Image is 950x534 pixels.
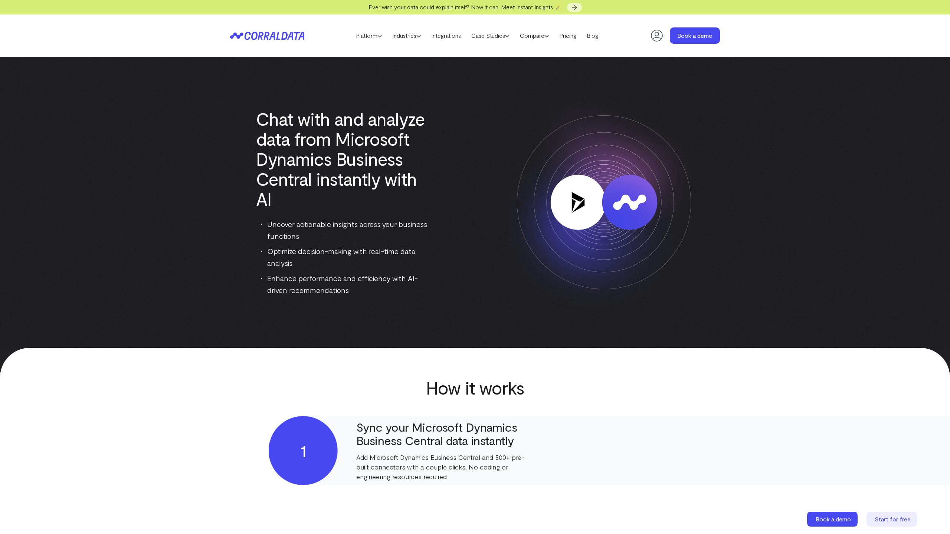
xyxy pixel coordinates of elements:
a: Integrations [426,30,466,41]
h1: Chat with and analyze data from Microsoft Dynamics Business Central instantly with AI [256,109,436,209]
a: Platform [351,30,387,41]
a: Blog [582,30,603,41]
li: Enhance performance and efficiency with AI-driven recommendations [261,272,436,296]
span: Ever wish your data could explain itself? Now it can. Meet Instant Insights 🪄 [368,3,562,10]
h4: Sync your Microsoft Dynamics Business Central data instantly [356,420,534,447]
span: Book a demo [816,515,851,523]
a: Compare [515,30,554,41]
span: Start for free [875,515,911,523]
div: 1 [269,416,338,485]
li: Optimize decision-making with real-time data analysis [261,245,436,269]
a: Book a demo [807,512,859,527]
p: Add Microsoft Dynamics Business Central and 500+ pre-built connectors with a couple clicks. No co... [356,452,534,481]
li: Uncover actionable insights across your business functions [261,218,436,242]
h2: How it works [347,378,603,398]
a: Pricing [554,30,582,41]
a: Start for free [867,512,918,527]
a: Book a demo [670,27,720,44]
a: Industries [387,30,426,41]
a: Case Studies [466,30,515,41]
